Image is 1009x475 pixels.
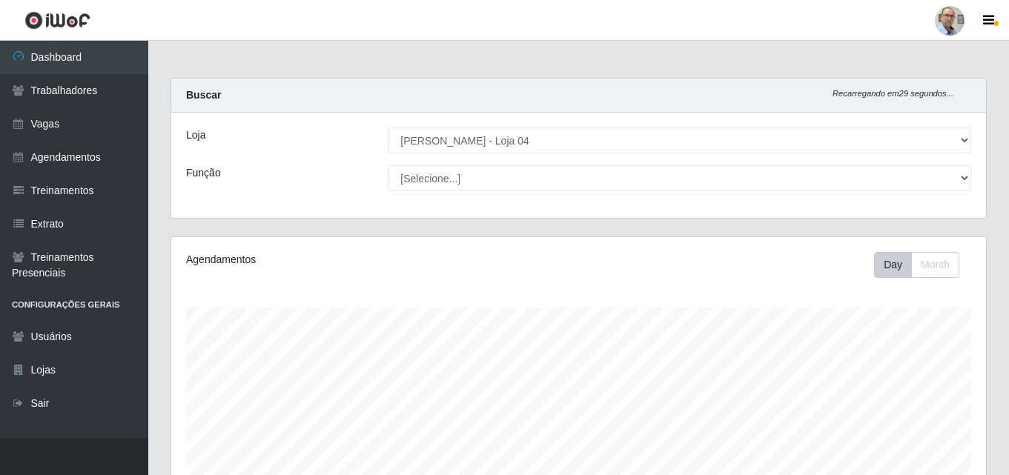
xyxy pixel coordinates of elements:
[874,252,971,278] div: Toolbar with button groups
[186,165,221,181] label: Função
[24,11,90,30] img: CoreUI Logo
[833,89,953,98] i: Recarregando em 29 segundos...
[186,252,500,268] div: Agendamentos
[186,89,221,101] strong: Buscar
[874,252,959,278] div: First group
[874,252,912,278] button: Day
[911,252,959,278] button: Month
[186,127,205,143] label: Loja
